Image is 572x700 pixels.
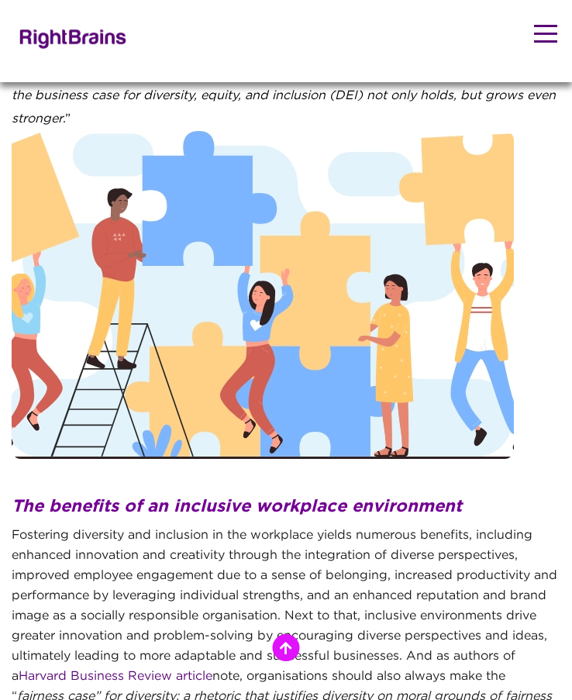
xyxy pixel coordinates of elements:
[12,67,556,125] em: Despite a rapidly changing business landscape, the business case for diversity, equity, and inclu...
[19,671,212,682] a: Harvard Business Review article
[15,26,127,49] img: Rightbrains
[12,499,462,515] span: The benefits of an inclusive workplace environment
[12,529,557,682] span: Fostering diversity and inclusion in the workplace yields numerous benefits, including enhanced i...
